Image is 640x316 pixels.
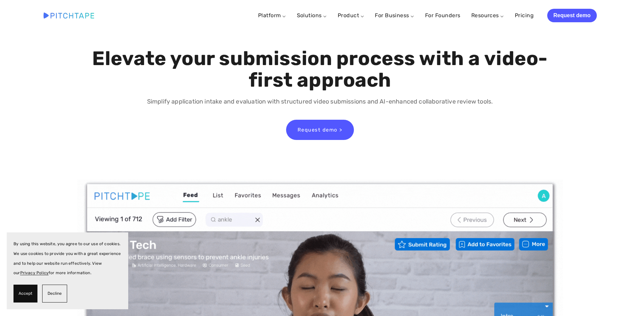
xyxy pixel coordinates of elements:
a: Product ⌵ [338,12,364,19]
a: For Business ⌵ [375,12,414,19]
span: Accept [19,289,32,298]
a: Solutions ⌵ [297,12,327,19]
p: By using this website, you agree to our use of cookies. We use cookies to provide you with a grea... [13,239,121,278]
span: Decline [48,289,62,298]
a: Resources ⌵ [471,12,504,19]
a: Request demo [547,9,596,22]
section: Cookie banner [7,232,128,309]
a: Platform ⌵ [258,12,286,19]
button: Accept [13,285,37,303]
p: Simplify application intake and evaluation with structured video submissions and AI-enhanced coll... [90,97,550,107]
img: Pitchtape | Video Submission Management Software [44,12,94,18]
h1: Elevate your submission process with a video-first approach [90,48,550,91]
a: For Founders [425,9,461,22]
a: Privacy Policy [20,270,49,275]
a: Pricing [515,9,534,22]
button: Decline [42,285,67,303]
a: Request demo > [286,120,354,140]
